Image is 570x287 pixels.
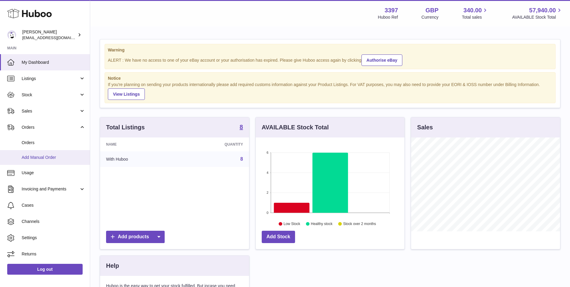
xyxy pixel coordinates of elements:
th: Name [100,137,178,151]
text: Low Stock [284,222,300,226]
text: Stock over 2 months [343,222,376,226]
h3: AVAILABLE Stock Total [262,123,329,131]
span: Total sales [462,14,489,20]
a: Add Stock [262,231,295,243]
span: Returns [22,251,85,257]
strong: Warning [108,47,552,53]
text: 0 [267,211,268,214]
div: If you're planning on sending your products internationally please add required customs informati... [108,82,552,100]
div: [PERSON_NAME] [22,29,76,41]
span: Channels [22,219,85,224]
a: 340.00 Total sales [462,6,489,20]
text: 4 [267,171,268,174]
a: Add products [106,231,165,243]
span: Usage [22,170,85,176]
a: 8 [240,124,243,131]
strong: GBP [425,6,438,14]
strong: Notice [108,76,552,81]
text: 6 [267,151,268,154]
th: Quantity [178,137,249,151]
span: Cases [22,202,85,208]
span: Stock [22,92,79,98]
h3: Help [106,262,119,270]
span: Add Manual Order [22,155,85,160]
span: Sales [22,108,79,114]
span: AVAILABLE Stock Total [512,14,563,20]
span: Orders [22,125,79,130]
span: Listings [22,76,79,82]
div: Currency [422,14,439,20]
span: 340.00 [463,6,482,14]
text: 2 [267,191,268,195]
strong: 8 [240,124,243,130]
div: ALERT : We have no access to one of your eBay account or your authorisation has expired. Please g... [108,54,552,66]
div: Huboo Ref [378,14,398,20]
text: Healthy stock [311,222,333,226]
h3: Total Listings [106,123,145,131]
a: Authorise eBay [361,54,403,66]
span: Invoicing and Payments [22,186,79,192]
span: 57,940.00 [529,6,556,14]
a: 57,940.00 AVAILABLE Stock Total [512,6,563,20]
h3: Sales [417,123,433,131]
span: Orders [22,140,85,146]
td: With Huboo [100,151,178,167]
a: 8 [240,156,243,162]
a: Log out [7,264,83,275]
img: sales@canchema.com [7,30,16,39]
a: View Listings [108,88,145,100]
span: [EMAIL_ADDRESS][DOMAIN_NAME] [22,35,88,40]
strong: 3397 [385,6,398,14]
span: Settings [22,235,85,241]
span: My Dashboard [22,60,85,65]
